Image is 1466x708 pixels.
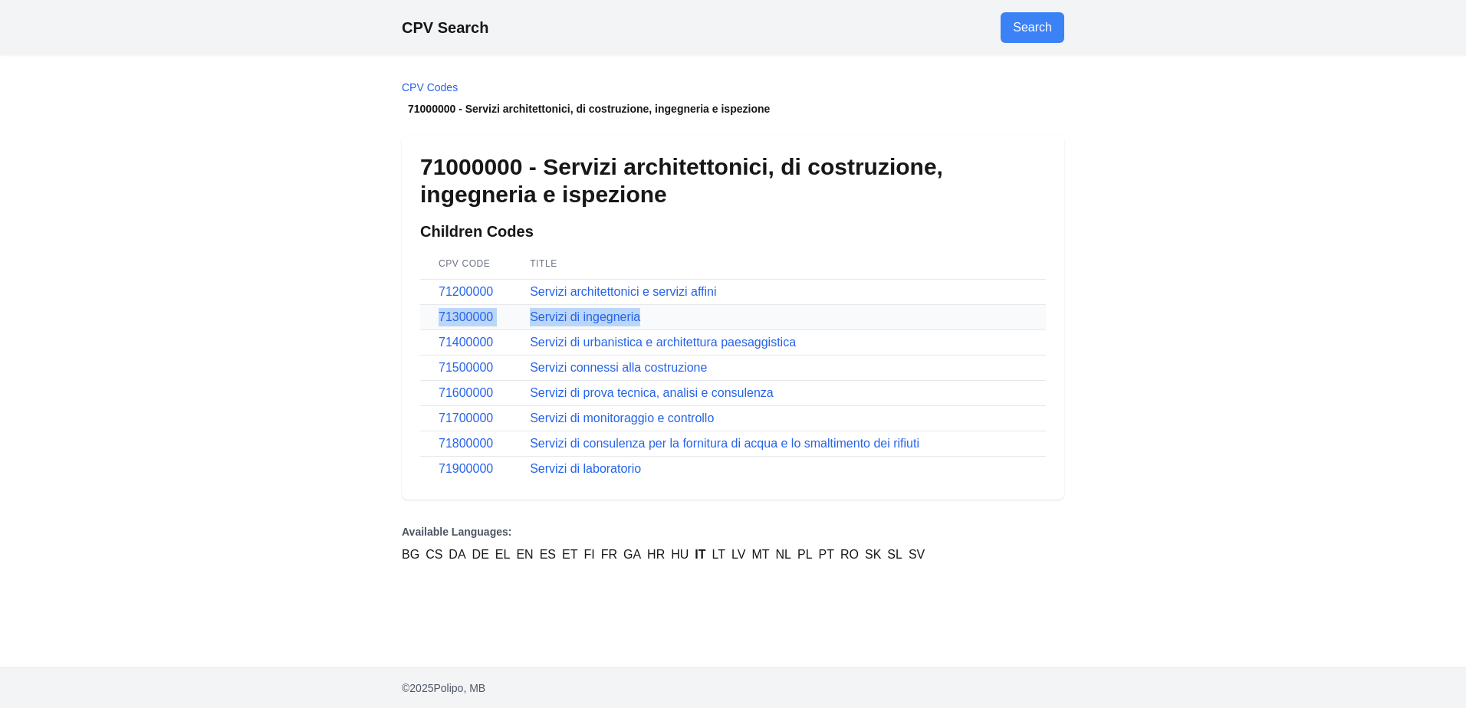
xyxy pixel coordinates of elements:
[840,546,859,564] a: RO
[402,101,1064,116] li: 71000000 - Servizi architettonici, di costruzione, ingegneria e ispezione
[439,285,493,298] a: 71200000
[865,546,881,564] a: SK
[420,221,1046,242] h2: Children Codes
[671,546,689,564] a: HU
[909,546,925,564] a: SV
[420,153,1046,208] h1: 71000000 - Servizi architettonici, di costruzione, ingegneria e ispezione
[530,336,796,349] a: Servizi di urbanistica e architettura paesaggistica
[402,546,419,564] a: BG
[695,546,705,564] a: IT
[530,285,716,298] a: Servizi architettonici e servizi affini
[439,336,493,349] a: 71400000
[887,546,902,564] a: SL
[583,546,594,564] a: FI
[530,411,714,424] a: Servizi di monitoraggio e controllo
[426,546,442,564] a: CS
[530,386,774,399] a: Servizi di prova tecnica, analisi e consulenza
[439,411,493,424] a: 71700000
[439,361,493,374] a: 71500000
[402,19,488,36] a: CPV Search
[439,462,493,475] a: 71900000
[797,546,813,564] a: PL
[562,546,577,564] a: ET
[420,248,511,280] th: CPV Code
[819,546,834,564] a: PT
[439,437,493,450] a: 71800000
[530,462,641,475] a: Servizi di laboratorio
[439,386,493,399] a: 71600000
[712,546,725,564] a: LT
[402,680,1064,696] p: © 2025 Polipo, MB
[601,546,617,564] a: FR
[530,310,640,323] a: Servizi di ingegneria
[402,80,1064,116] nav: Breadcrumb
[402,81,458,93] a: CPV Codes
[1001,12,1064,43] a: Go to search
[402,524,1064,539] p: Available Languages:
[530,437,919,450] a: Servizi di consulenza per la fornitura di acqua e lo smaltimento dei rifiuti
[511,248,1046,280] th: Title
[449,546,465,564] a: DA
[516,546,533,564] a: EN
[647,546,665,564] a: HR
[623,546,641,564] a: GA
[402,524,1064,564] nav: Language Versions
[776,546,791,564] a: NL
[530,361,707,374] a: Servizi connessi alla costruzione
[731,546,745,564] a: LV
[751,546,769,564] a: MT
[495,546,511,564] a: EL
[472,546,489,564] a: DE
[540,546,556,564] a: ES
[439,310,493,323] a: 71300000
